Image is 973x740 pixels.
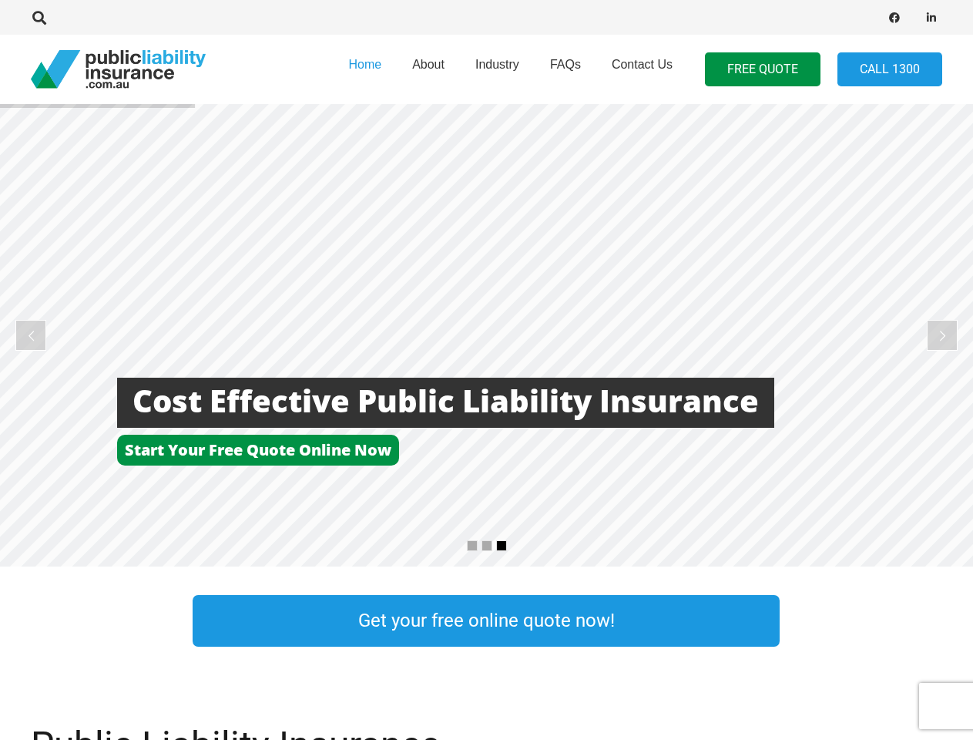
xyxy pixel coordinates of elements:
a: Industry [460,30,535,109]
a: Contact Us [596,30,688,109]
a: Facebook [884,7,905,29]
span: Industry [475,58,519,71]
a: pli_logotransparent [31,50,206,89]
span: Contact Us [612,58,673,71]
a: FREE QUOTE [705,52,820,87]
a: Link [810,591,972,651]
span: About [412,58,445,71]
a: Home [333,30,397,109]
a: LinkedIn [921,7,942,29]
span: FAQs [550,58,581,71]
a: Search [24,11,55,25]
a: Get your free online quote now! [193,595,780,647]
span: Home [348,58,381,71]
a: About [397,30,460,109]
a: FAQs [535,30,596,109]
a: Call 1300 [837,52,942,87]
